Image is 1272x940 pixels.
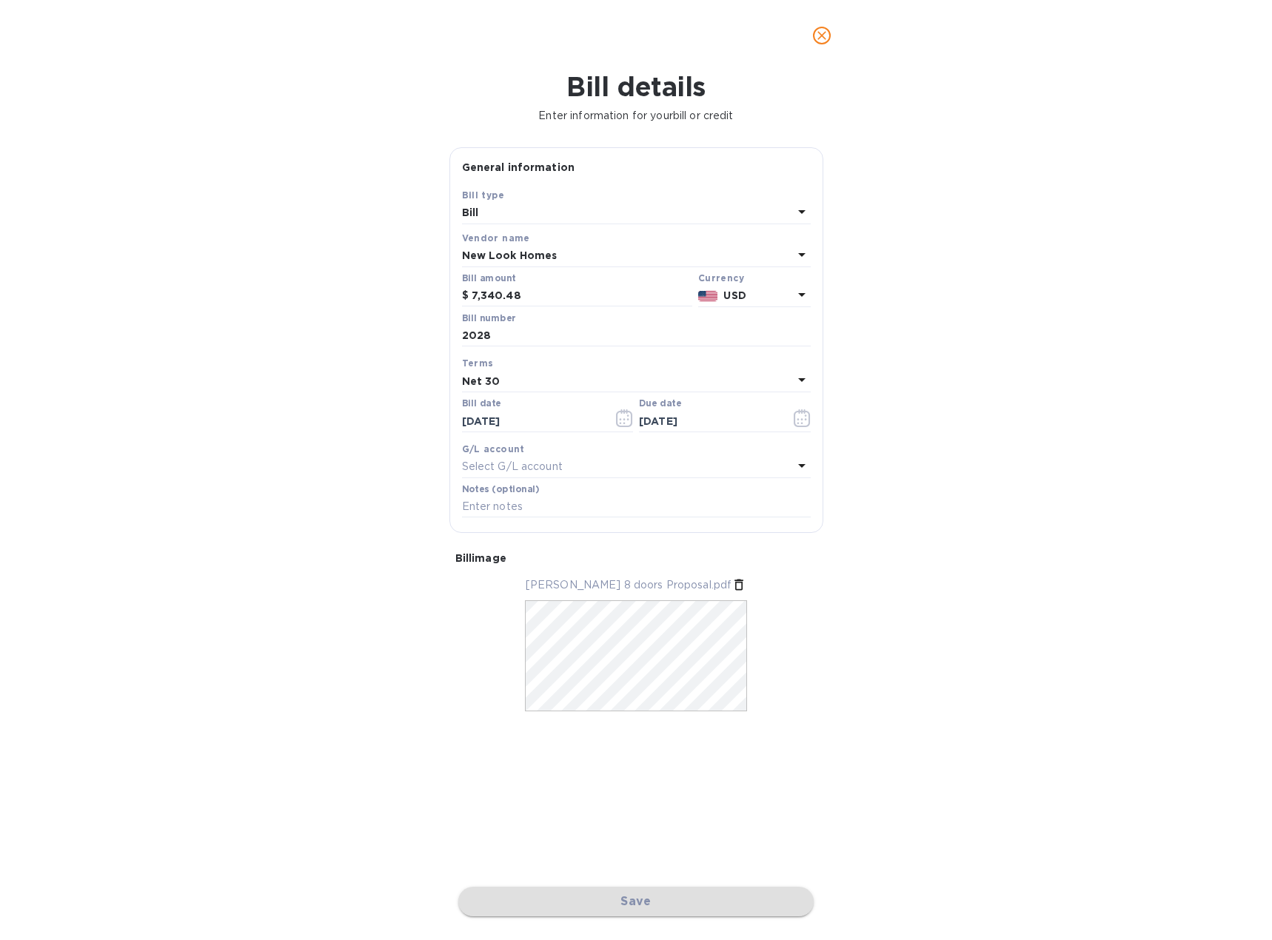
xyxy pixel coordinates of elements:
[462,459,563,474] p: Select G/L account
[472,285,692,307] input: $ Enter bill amount
[462,375,501,387] b: Net 30
[462,285,472,307] div: $
[462,496,811,518] input: Enter notes
[462,274,515,283] label: Bill amount
[462,443,525,454] b: G/L account
[804,18,840,53] button: close
[462,189,505,201] b: Bill type
[462,249,558,261] b: New Look Homes
[462,314,515,323] label: Bill number
[698,291,718,301] img: USD
[698,272,744,283] b: Currency
[526,577,732,593] p: [PERSON_NAME] 8 doors Proposal.pdf
[462,161,575,173] b: General information
[462,207,479,218] b: Bill
[12,108,1260,124] p: Enter information for your bill or credit
[462,357,494,369] b: Terms
[462,325,811,347] input: Enter bill number
[462,410,602,432] input: Select date
[723,289,746,301] b: USD
[639,400,681,409] label: Due date
[462,400,501,409] label: Bill date
[455,551,817,565] p: Bill image
[462,232,530,244] b: Vendor name
[462,485,540,494] label: Notes (optional)
[639,410,779,432] input: Due date
[12,71,1260,102] h1: Bill details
